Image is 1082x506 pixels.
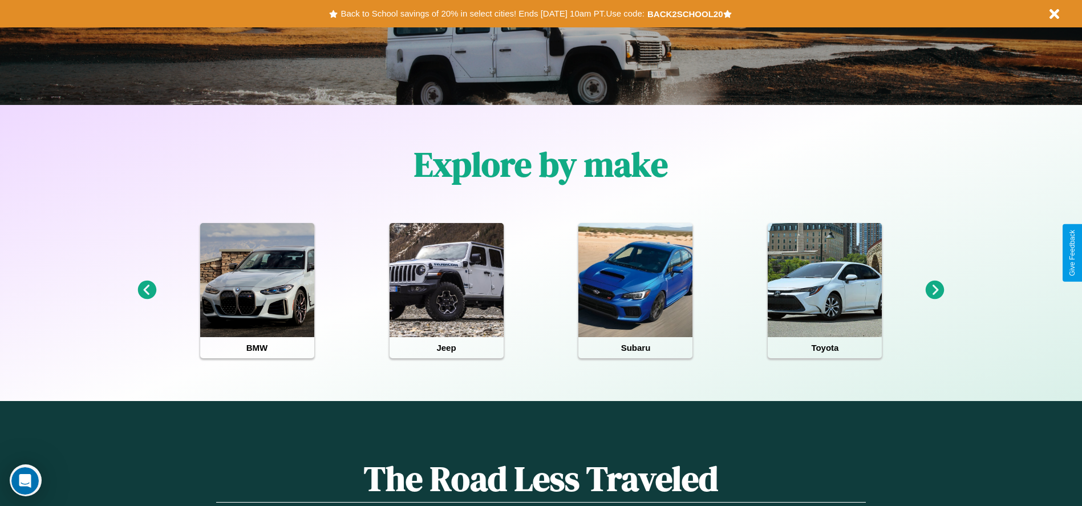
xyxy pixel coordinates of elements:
[414,141,668,188] h1: Explore by make
[1068,230,1076,276] div: Give Feedback
[578,337,692,358] h4: Subaru
[11,467,39,495] iframe: Intercom live chat
[390,337,504,358] h4: Jeep
[200,337,314,358] h4: BMW
[768,337,882,358] h4: Toyota
[216,455,865,503] h1: The Road Less Traveled
[10,464,42,496] iframe: Intercom live chat discovery launcher
[338,6,647,22] button: Back to School savings of 20% in select cities! Ends [DATE] 10am PT.Use code:
[647,9,723,19] b: BACK2SCHOOL20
